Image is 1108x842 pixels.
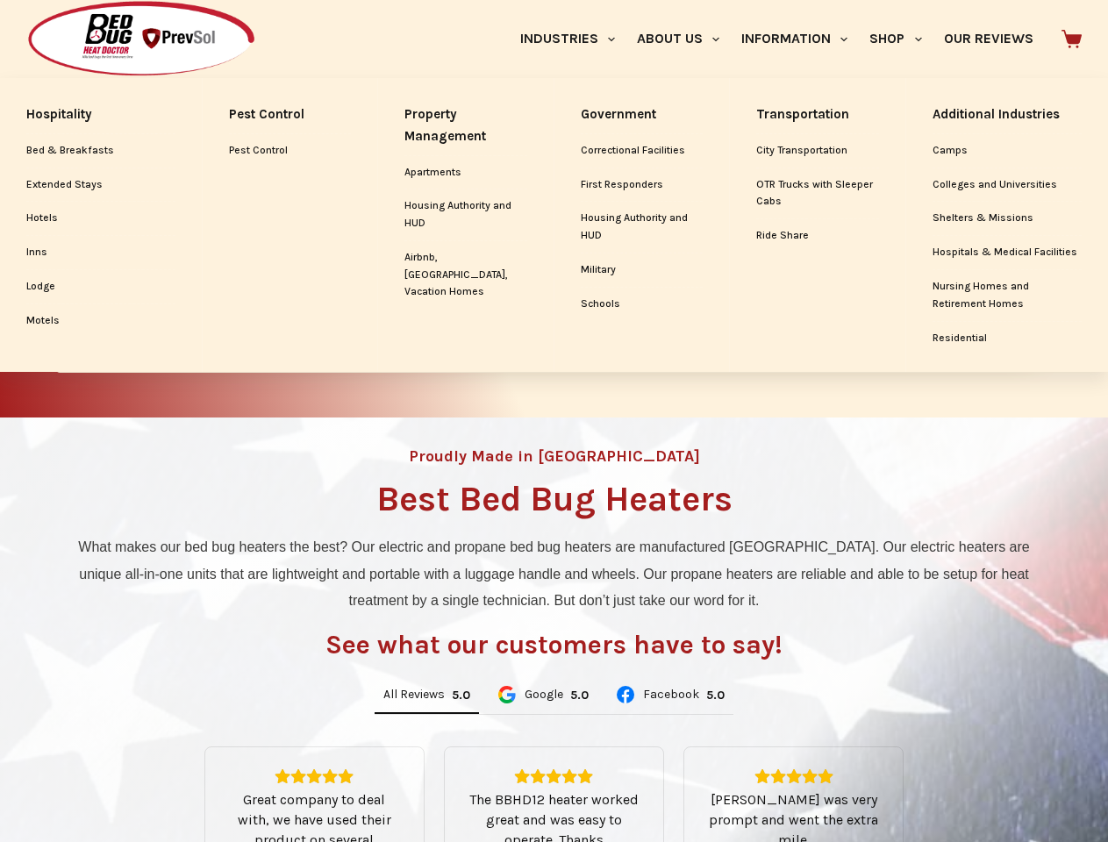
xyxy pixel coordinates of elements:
a: Inns [26,236,175,269]
a: Lodge [26,270,175,303]
a: Camps [933,134,1083,168]
span: Google [525,689,563,701]
a: Property Management [404,96,527,155]
a: Bed & Breakfasts [26,134,175,168]
a: Nursing Homes and Retirement Homes [933,270,1083,321]
span: All Reviews [383,689,445,701]
a: Shelters & Missions [933,202,1083,235]
a: Colleges and Universities [933,168,1083,202]
a: Hospitality [26,96,175,133]
a: Government [581,96,704,133]
div: Rating: 5.0 out of 5 [706,688,725,703]
a: Apartments [404,156,527,189]
a: Transportation [756,96,879,133]
p: What makes our bed bug heaters the best? Our electric and propane bed bug heaters are manufacture... [64,534,1044,614]
a: Correctional Facilities [581,134,704,168]
div: Rating: 5.0 out of 5 [570,688,589,703]
a: Housing Authority and HUD [581,202,704,253]
button: Open LiveChat chat widget [14,7,67,60]
a: Airbnb, [GEOGRAPHIC_DATA], Vacation Homes [404,241,527,309]
div: 5.0 [706,688,725,703]
a: Motels [26,304,175,338]
a: Housing Authority and HUD [404,189,527,240]
a: Additional Industries [933,96,1083,133]
h1: Best Bed Bug Heaters [376,482,733,517]
div: 5.0 [570,688,589,703]
a: Hospitals & Medical Facilities [933,236,1083,269]
a: OTR Trucks with Sleeper Cabs [756,168,879,219]
a: City Transportation [756,134,879,168]
span: Facebook [643,689,699,701]
a: Schools [581,288,704,321]
a: Ride Share [756,219,879,253]
a: Pest Control [229,96,352,133]
a: Pest Control [229,134,352,168]
div: Rating: 5.0 out of 5 [452,688,470,703]
h4: Proudly Made in [GEOGRAPHIC_DATA] [409,448,700,464]
a: Military [581,253,704,287]
a: First Responders [581,168,704,202]
div: 5.0 [452,688,470,703]
a: Hotels [26,202,175,235]
a: Extended Stays [26,168,175,202]
div: Rating: 5.0 out of 5 [466,768,642,784]
a: Residential [933,322,1083,355]
h3: See what our customers have to say! [325,631,783,658]
div: Rating: 5.0 out of 5 [226,768,403,784]
div: Rating: 5.0 out of 5 [705,768,882,784]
